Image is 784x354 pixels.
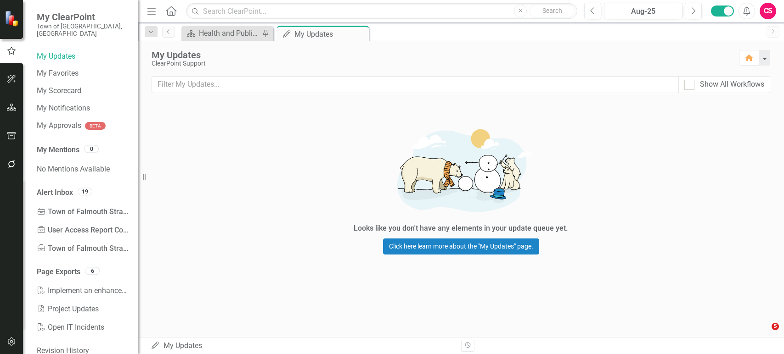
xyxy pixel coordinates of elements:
span: My ClearPoint [37,11,129,22]
a: Alert Inbox [37,188,73,198]
a: My Mentions [37,145,79,155]
button: Aug-25 [604,3,682,19]
a: My Updates [37,51,129,62]
div: My Updates [151,341,454,351]
img: Getting started [323,119,599,221]
a: My Scorecard [37,86,129,96]
div: 19 [78,188,92,195]
iframe: Intercom live chat [753,323,775,345]
small: Town of [GEOGRAPHIC_DATA], [GEOGRAPHIC_DATA] [37,22,129,38]
img: ClearPoint Strategy [5,11,21,27]
a: Implement an enhanced traffic enforcement progra [37,282,129,300]
div: Show All Workflows [700,79,764,90]
a: My Approvals [37,121,81,131]
div: 6 [85,267,100,275]
div: Town of Falmouth Strategic Plan Dashboard Export Complete [37,239,129,258]
div: Aug-25 [607,6,679,17]
div: My Updates [152,50,730,60]
div: 0 [84,145,99,153]
a: My Notifications [37,103,129,114]
div: Looks like you don't have any elements in your update queue yet. [354,223,568,234]
input: Search ClearPoint... [186,3,577,19]
button: CS [760,3,776,19]
div: Health and Public Safety [199,28,259,39]
div: BETA [85,122,106,130]
a: Project Updates [37,300,129,318]
div: ClearPoint Support [152,60,730,67]
a: Open IT Incidents [37,318,129,337]
button: Search [529,5,575,17]
div: Town of Falmouth Strategic Plan Dashboard Export Complete [37,203,129,221]
a: Health and Public Safety [184,28,259,39]
div: User Access Report Completed [37,221,129,239]
span: 5 [772,323,779,330]
div: No Mentions Available [37,160,129,178]
a: Page Exports [37,267,80,277]
a: Click here learn more about the "My Updates" page. [383,238,539,254]
input: Filter My Updates... [152,76,679,93]
a: My Favorites [37,68,129,79]
div: My Updates [294,28,367,40]
span: Search [542,7,562,14]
